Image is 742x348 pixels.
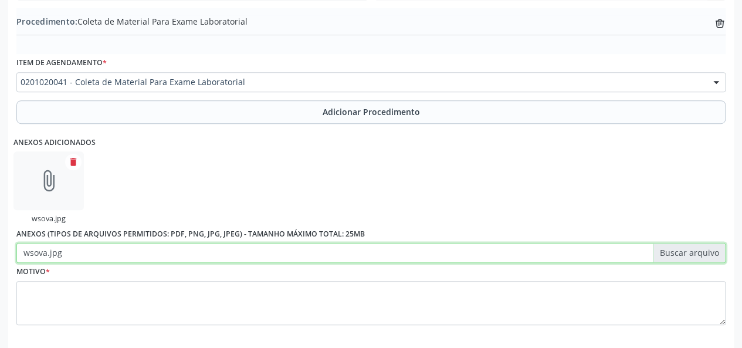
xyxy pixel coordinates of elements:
button: Adicionar Procedimento [16,100,726,124]
span: 0201020041 - Coleta de Material Para Exame Laboratorial [21,76,702,88]
label: Anexos adicionados [13,134,96,152]
label: Anexos (Tipos de arquivos permitidos: PDF, PNG, JPG, JPEG) - Tamanho máximo total: 25MB [16,225,365,243]
button: delete [65,154,82,170]
span: Adicionar Procedimento [323,106,420,118]
a: wsova.jpg [32,214,66,224]
i: delete [68,157,79,167]
span: Coleta de Material Para Exame Laboratorial [16,15,248,28]
i: attach_file [37,169,60,192]
span: Procedimento: [16,16,77,27]
label: Motivo [16,263,50,281]
label: Item de agendamento [16,54,107,72]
